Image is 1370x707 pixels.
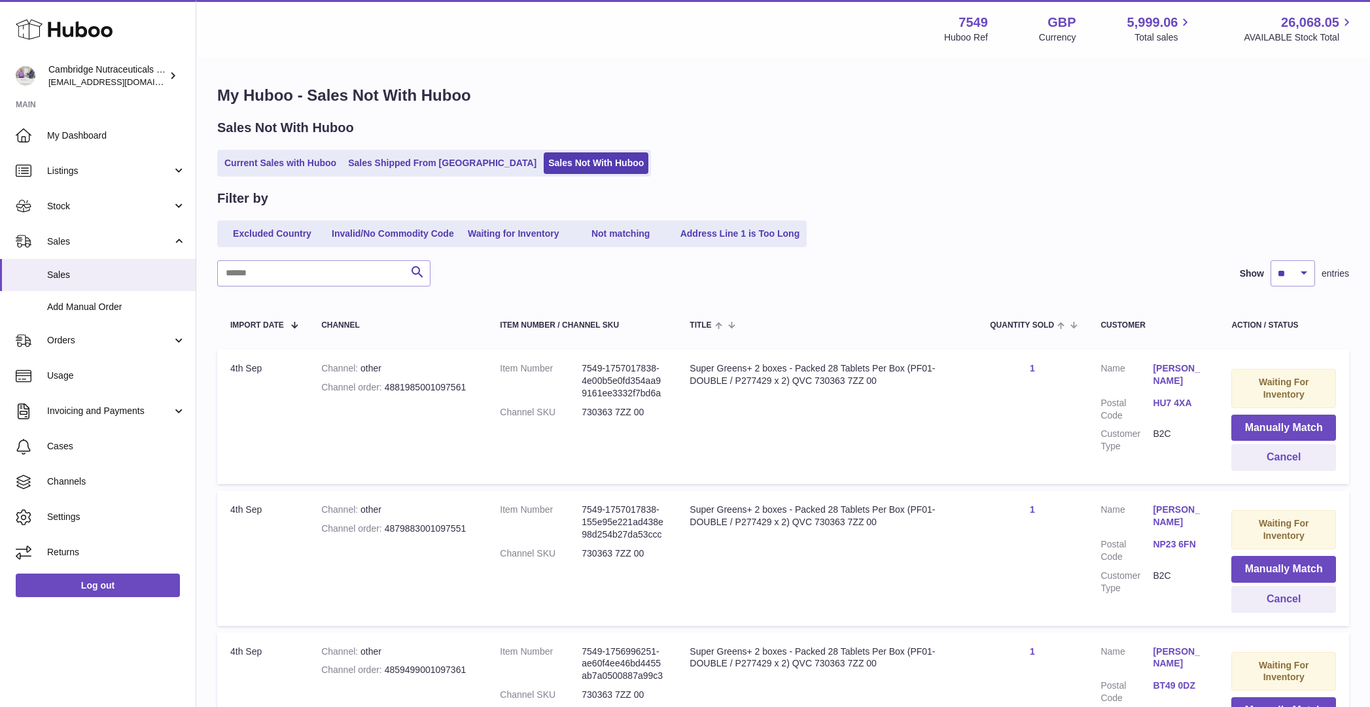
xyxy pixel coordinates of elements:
[1153,362,1205,387] a: [PERSON_NAME]
[321,664,474,676] div: 4859499001097361
[582,646,663,683] dd: 7549-1756996251-ae60f4ee46bd4455ab7a0500887a99c3
[690,362,964,387] div: Super Greens+ 2 boxes - Packed 28 Tablets Per Box (PF01-DOUBLE / P277429 x 2) QVC 730363 7ZZ 00
[47,301,186,313] span: Add Manual Order
[1047,14,1076,31] strong: GBP
[48,63,166,88] div: Cambridge Nutraceuticals Ltd
[47,269,186,281] span: Sales
[217,85,1349,106] h1: My Huboo - Sales Not With Huboo
[1153,646,1205,670] a: [PERSON_NAME]
[321,321,474,330] div: Channel
[1100,428,1153,453] dt: Customer Type
[343,152,541,174] a: Sales Shipped From [GEOGRAPHIC_DATA]
[1153,504,1205,528] a: [PERSON_NAME]
[321,646,474,658] div: other
[1231,586,1336,613] button: Cancel
[1153,680,1205,692] a: BT49 0DZ
[47,440,186,453] span: Cases
[1231,444,1336,471] button: Cancel
[321,381,474,394] div: 4881985001097561
[582,504,663,541] dd: 7549-1757017838-155e95e221ad438e98d254b27da53ccc
[1244,31,1354,44] span: AVAILABLE Stock Total
[16,574,180,597] a: Log out
[1231,415,1336,441] button: Manually Match
[321,523,385,534] strong: Channel order
[217,349,308,484] td: 4th Sep
[1100,570,1153,595] dt: Customer Type
[676,223,805,245] a: Address Line 1 is Too Long
[582,547,663,560] dd: 730363 7ZZ 00
[321,362,474,375] div: other
[1100,646,1153,674] dt: Name
[47,129,186,142] span: My Dashboard
[690,646,964,670] div: Super Greens+ 2 boxes - Packed 28 Tablets Per Box (PF01-DOUBLE / P277429 x 2) QVC 730363 7ZZ 00
[500,547,582,560] dt: Channel SKU
[1100,680,1153,704] dt: Postal Code
[47,370,186,382] span: Usage
[321,363,360,373] strong: Channel
[47,200,172,213] span: Stock
[1039,31,1076,44] div: Currency
[321,382,385,392] strong: Channel order
[461,223,566,245] a: Waiting for Inventory
[1127,14,1178,31] span: 5,999.06
[1153,538,1205,551] a: NP23 6FN
[1322,267,1349,280] span: entries
[48,77,192,87] span: [EMAIL_ADDRESS][DOMAIN_NAME]
[16,66,35,86] img: qvc@camnutra.com
[321,504,360,515] strong: Channel
[1030,504,1035,515] a: 1
[1100,362,1153,390] dt: Name
[220,152,341,174] a: Current Sales with Huboo
[220,223,325,245] a: Excluded Country
[1127,14,1193,44] a: 5,999.06 Total sales
[500,406,582,419] dt: Channel SKU
[321,664,385,675] strong: Channel order
[1153,570,1205,595] dd: B2C
[1100,538,1153,563] dt: Postal Code
[690,504,964,528] div: Super Greens+ 2 boxes - Packed 28 Tablets Per Box (PF01-DOUBLE / P277429 x 2) QVC 730363 7ZZ 00
[47,511,186,523] span: Settings
[47,475,186,488] span: Channels
[1259,518,1309,541] strong: Waiting For Inventory
[944,31,988,44] div: Huboo Ref
[582,406,663,419] dd: 730363 7ZZ 00
[1100,504,1153,532] dt: Name
[500,646,582,683] dt: Item Number
[500,504,582,541] dt: Item Number
[47,165,172,177] span: Listings
[321,646,360,657] strong: Channel
[217,491,308,625] td: 4th Sep
[47,546,186,559] span: Returns
[47,235,172,248] span: Sales
[1244,14,1354,44] a: 26,068.05 AVAILABLE Stock Total
[217,119,354,137] h2: Sales Not With Huboo
[1100,397,1153,422] dt: Postal Code
[321,504,474,516] div: other
[544,152,648,174] a: Sales Not With Huboo
[1100,321,1205,330] div: Customer
[500,362,582,400] dt: Item Number
[690,321,711,330] span: Title
[47,334,172,347] span: Orders
[1281,14,1339,31] span: 26,068.05
[582,689,663,701] dd: 730363 7ZZ 00
[1134,31,1193,44] span: Total sales
[500,321,663,330] div: Item Number / Channel SKU
[1240,267,1264,280] label: Show
[327,223,459,245] a: Invalid/No Commodity Code
[958,14,988,31] strong: 7549
[1030,646,1035,657] a: 1
[500,689,582,701] dt: Channel SKU
[217,190,268,207] h2: Filter by
[321,523,474,535] div: 4879883001097551
[582,362,663,400] dd: 7549-1757017838-4e00b5e0fd354aa99161ee3332f7bd6a
[1153,428,1205,453] dd: B2C
[1153,397,1205,409] a: HU7 4XA
[1231,556,1336,583] button: Manually Match
[1259,377,1309,400] strong: Waiting For Inventory
[230,321,284,330] span: Import date
[990,321,1054,330] span: Quantity Sold
[1231,321,1336,330] div: Action / Status
[1030,363,1035,373] a: 1
[569,223,673,245] a: Not matching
